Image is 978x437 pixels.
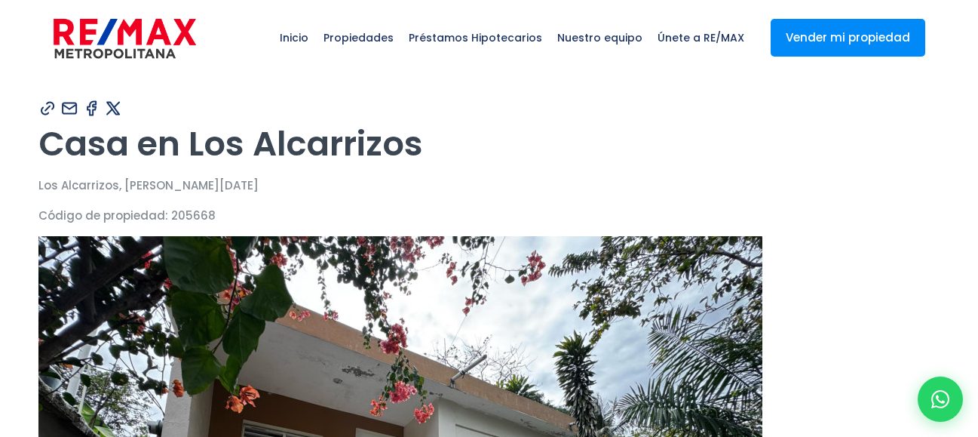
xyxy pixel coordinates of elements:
[171,208,216,223] span: 205668
[54,16,196,61] img: remax-metropolitana-logo
[38,123,940,165] h1: Casa en Los Alcarrizos
[104,99,123,118] img: Compartir
[272,15,316,60] span: Inicio
[38,208,168,223] span: Código de propiedad:
[771,19,925,57] a: Vender mi propiedad
[316,15,401,60] span: Propiedades
[650,15,752,60] span: Únete a RE/MAX
[401,15,550,60] span: Préstamos Hipotecarios
[38,99,57,118] img: Compartir
[60,99,79,118] img: Compartir
[38,176,940,195] p: Los Alcarrizos, [PERSON_NAME][DATE]
[550,15,650,60] span: Nuestro equipo
[82,99,101,118] img: Compartir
